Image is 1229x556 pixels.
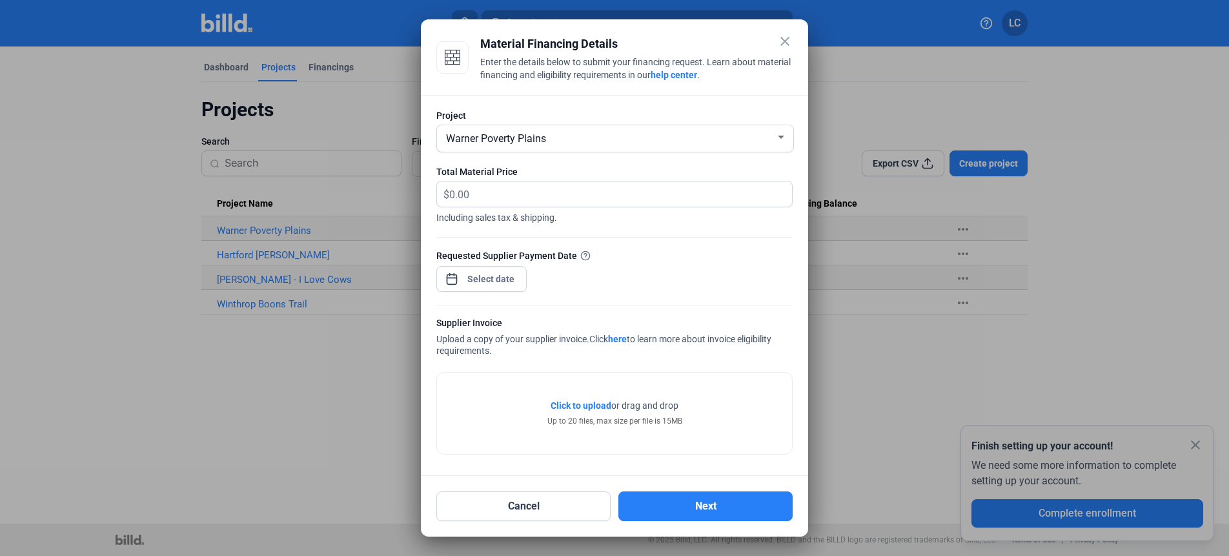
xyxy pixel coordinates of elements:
mat-icon: close [777,34,793,49]
div: Upload a copy of your supplier invoice. [436,316,793,359]
div: Enter the details below to submit your financing request. Learn about material financing and elig... [480,56,793,84]
button: Next [618,491,793,521]
button: Open calendar [445,266,458,279]
div: Total Material Price [436,165,793,178]
span: Click to upload [551,400,611,411]
input: Select date [463,271,519,287]
div: Material Financing Details [480,35,793,53]
div: Supplier Invoice [436,316,793,333]
span: or drag and drop [611,399,678,412]
button: Cancel [436,491,611,521]
span: Warner Poverty Plains [446,132,546,145]
span: Including sales tax & shipping. [436,207,793,224]
div: Up to 20 files, max size per file is 15MB [547,415,682,427]
div: Requested Supplier Payment Date [436,249,793,262]
input: 0.00 [449,181,777,207]
a: here [608,334,627,344]
span: Click to learn more about invoice eligibility requirements. [436,334,771,356]
span: . [697,70,700,80]
a: help center [651,70,697,80]
div: Project [436,109,793,122]
span: $ [437,181,449,203]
